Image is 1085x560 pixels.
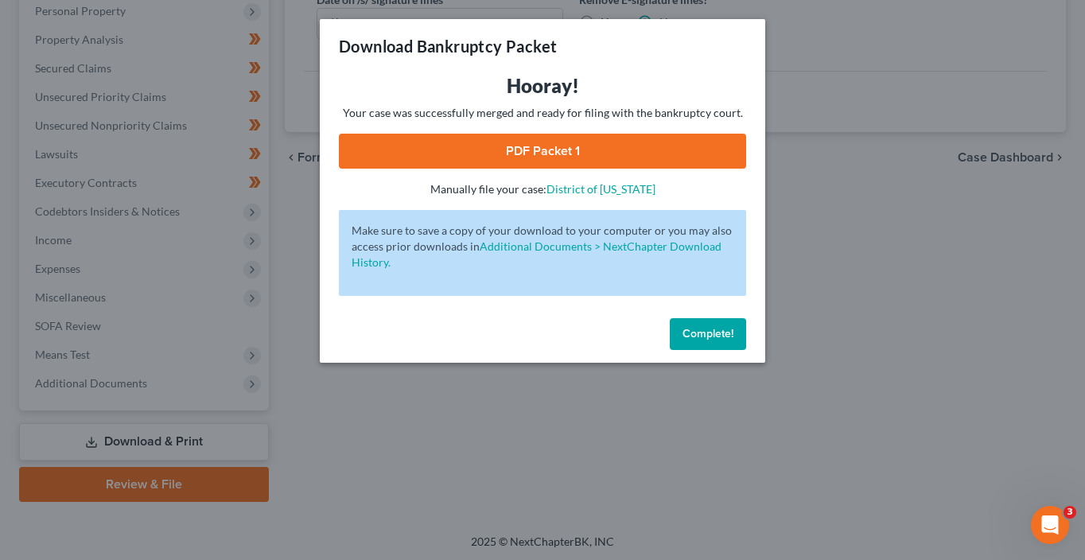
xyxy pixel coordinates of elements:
p: Your case was successfully merged and ready for filing with the bankruptcy court. [339,105,746,121]
p: Make sure to save a copy of your download to your computer or you may also access prior downloads in [352,223,733,270]
a: PDF Packet 1 [339,134,746,169]
span: Complete! [682,327,733,340]
h3: Hooray! [339,73,746,99]
button: Complete! [670,318,746,350]
p: Manually file your case: [339,181,746,197]
a: Additional Documents > NextChapter Download History. [352,239,721,269]
a: District of [US_STATE] [546,182,655,196]
h3: Download Bankruptcy Packet [339,35,557,57]
iframe: Intercom live chat [1031,506,1069,544]
span: 3 [1064,506,1076,519]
